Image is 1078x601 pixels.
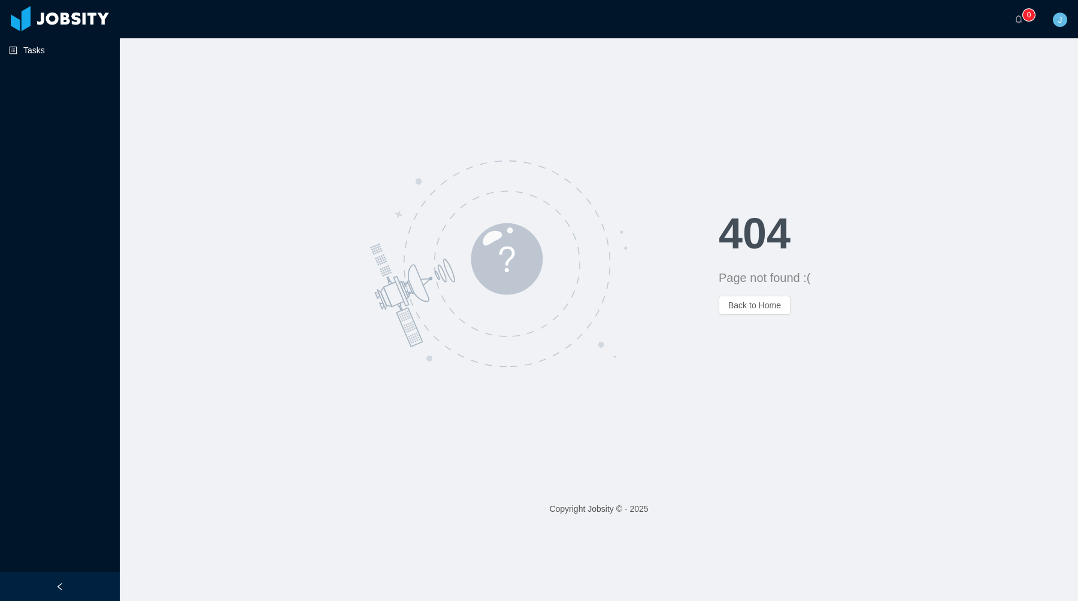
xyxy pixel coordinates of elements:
a: Back to Home [719,300,791,310]
sup: 0 [1023,9,1035,21]
div: Page not found :( [719,269,1078,286]
i: icon: bell [1015,15,1023,23]
footer: Copyright Jobsity © - 2025 [120,488,1078,530]
span: J [1058,13,1062,27]
a: icon: profileTasks [9,38,110,62]
button: Back to Home [719,296,791,315]
h1: 404 [719,212,1078,255]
